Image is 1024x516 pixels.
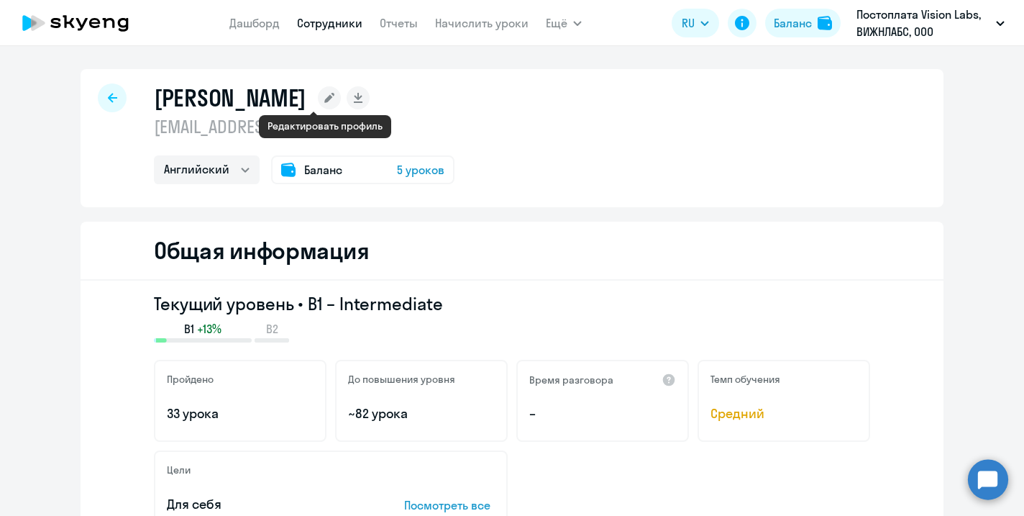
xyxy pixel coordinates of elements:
[818,16,832,30] img: balance
[297,16,362,30] a: Сотрудники
[154,83,306,112] h1: [PERSON_NAME]
[268,119,383,132] div: Редактировать профиль
[710,404,857,423] span: Средний
[529,374,613,386] h5: Время разговора
[167,404,314,423] p: 33 урока
[167,463,191,476] h5: Цели
[167,373,214,386] h5: Пройдено
[529,404,676,423] p: –
[229,16,280,30] a: Дашборд
[546,14,567,32] span: Ещё
[765,9,841,37] button: Балансbalance
[154,236,369,265] h2: Общая информация
[774,14,812,32] div: Баланс
[348,404,495,423] p: ~82 урока
[154,292,870,315] h3: Текущий уровень • B1 – Intermediate
[266,321,278,337] span: B2
[435,16,529,30] a: Начислить уроки
[849,6,1012,40] button: Постоплата Vision Labs, ВИЖНЛАБС, ООО
[184,321,194,337] span: B1
[710,373,780,386] h5: Темп обучения
[167,495,360,514] p: Для себя
[682,14,695,32] span: RU
[348,373,455,386] h5: До повышения уровня
[380,16,418,30] a: Отчеты
[397,161,444,178] span: 5 уроков
[672,9,719,37] button: RU
[546,9,582,37] button: Ещё
[304,161,342,178] span: Баланс
[154,115,454,138] p: [EMAIL_ADDRESS]
[197,321,221,337] span: +13%
[404,497,495,514] p: Посмотреть все
[856,6,990,40] p: Постоплата Vision Labs, ВИЖНЛАБС, ООО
